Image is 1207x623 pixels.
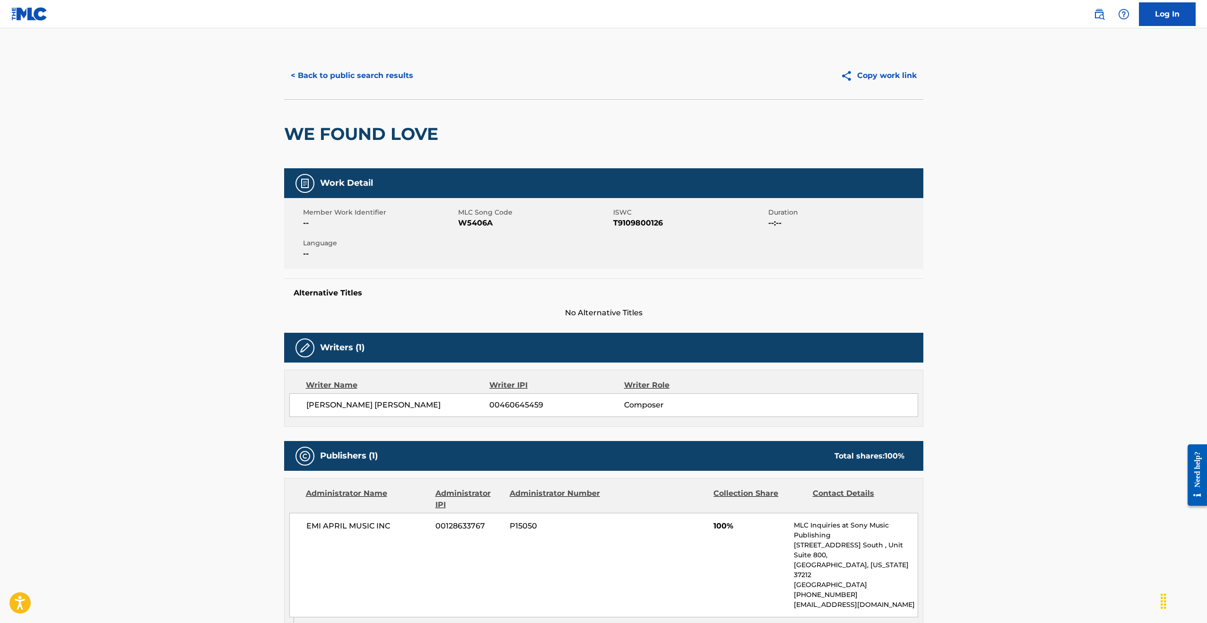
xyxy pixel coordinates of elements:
[320,178,373,189] h5: Work Detail
[320,342,365,353] h5: Writers (1)
[794,520,917,540] p: MLC Inquiries at Sony Music Publishing
[306,520,429,532] span: EMI APRIL MUSIC INC
[768,208,921,217] span: Duration
[510,520,601,532] span: P15050
[284,123,443,145] h2: WE FOUND LOVE
[489,380,624,391] div: Writer IPI
[613,208,766,217] span: ISWC
[841,70,857,82] img: Copy work link
[489,399,624,411] span: 00460645459
[813,488,904,511] div: Contact Details
[1118,9,1129,20] img: help
[613,217,766,229] span: T9109800126
[768,217,921,229] span: --:--
[794,580,917,590] p: [GEOGRAPHIC_DATA]
[510,488,601,511] div: Administrator Number
[1181,437,1207,513] iframe: Resource Center
[294,288,914,298] h5: Alternative Titles
[284,64,420,87] button: < Back to public search results
[306,380,490,391] div: Writer Name
[794,560,917,580] p: [GEOGRAPHIC_DATA], [US_STATE] 37212
[458,208,611,217] span: MLC Song Code
[11,7,48,21] img: MLC Logo
[713,520,787,532] span: 100%
[299,342,311,354] img: Writers
[284,307,923,319] span: No Alternative Titles
[435,488,503,511] div: Administrator IPI
[1160,578,1207,623] iframe: Chat Widget
[624,380,747,391] div: Writer Role
[794,540,917,560] p: [STREET_ADDRESS] South , Unit Suite 800,
[299,450,311,462] img: Publishers
[303,217,456,229] span: --
[1114,5,1133,24] div: Help
[834,64,923,87] button: Copy work link
[794,590,917,600] p: [PHONE_NUMBER]
[306,399,490,411] span: [PERSON_NAME] [PERSON_NAME]
[303,248,456,260] span: --
[885,451,904,460] span: 100 %
[794,600,917,610] p: [EMAIL_ADDRESS][DOMAIN_NAME]
[1156,587,1171,615] div: Drag
[299,178,311,189] img: Work Detail
[624,399,747,411] span: Composer
[435,520,503,532] span: 00128633767
[458,217,611,229] span: W5406A
[306,488,428,511] div: Administrator Name
[834,450,904,462] div: Total shares:
[303,208,456,217] span: Member Work Identifier
[320,450,378,461] h5: Publishers (1)
[303,238,456,248] span: Language
[1139,2,1196,26] a: Log In
[1090,5,1109,24] a: Public Search
[713,488,805,511] div: Collection Share
[1094,9,1105,20] img: search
